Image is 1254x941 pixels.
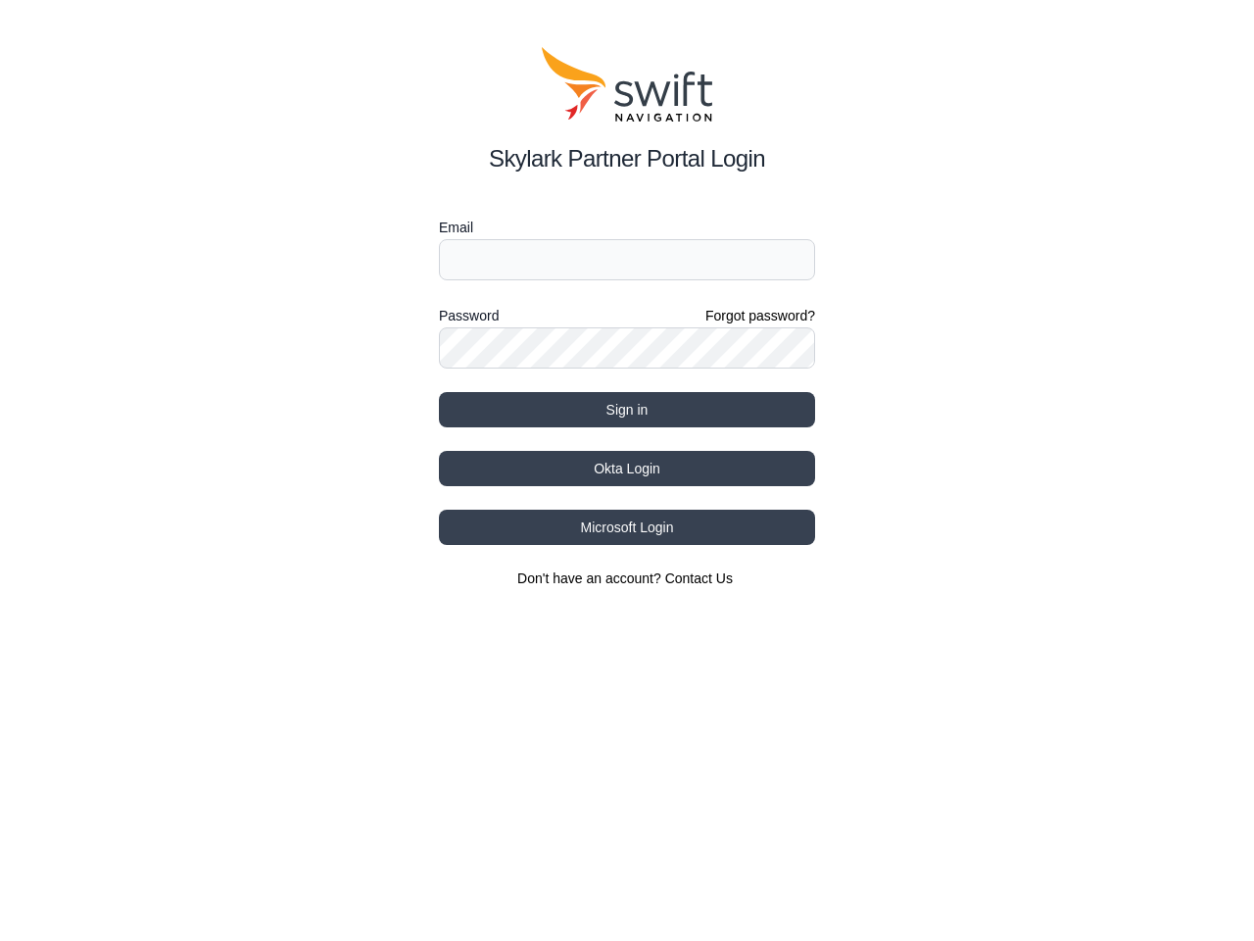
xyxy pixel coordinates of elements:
[439,392,815,427] button: Sign in
[665,570,733,586] a: Contact Us
[439,569,815,588] section: Don't have an account?
[439,141,815,176] h2: Skylark Partner Portal Login
[439,304,499,327] label: Password
[439,510,815,545] button: Microsoft Login
[439,451,815,486] button: Okta Login
[705,306,815,325] a: Forgot password?
[439,216,815,239] label: Email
